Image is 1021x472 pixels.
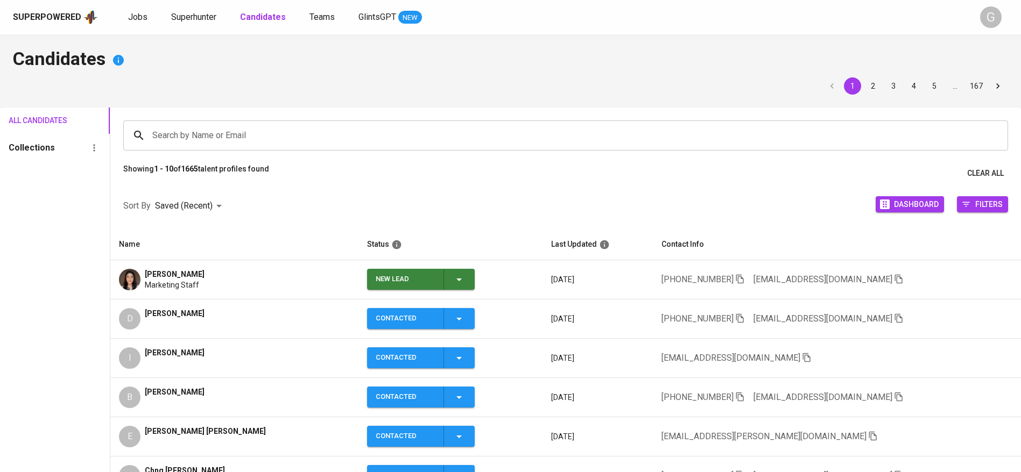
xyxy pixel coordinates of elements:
button: Filters [957,196,1008,212]
th: Last Updated [543,229,653,260]
span: [PERSON_NAME] [PERSON_NAME] [145,426,266,437]
h4: Candidates [13,47,1008,73]
div: Contacted [376,426,435,447]
span: [EMAIL_ADDRESS][DOMAIN_NAME] [754,274,892,284]
span: Jobs [128,12,147,22]
span: Teams [309,12,335,22]
a: Candidates [240,11,288,24]
span: Superhunter [171,12,216,22]
button: Go to next page [989,77,1006,95]
span: [EMAIL_ADDRESS][DOMAIN_NAME] [661,353,800,363]
button: Go to page 167 [967,77,986,95]
span: Clear All [967,167,1004,180]
b: 1665 [181,165,198,173]
p: Saved (Recent) [155,199,213,212]
span: [PHONE_NUMBER] [661,392,734,402]
button: page 1 [844,77,861,95]
h6: Collections [9,140,55,155]
p: [DATE] [551,392,644,403]
button: Contacted [367,426,475,447]
button: Go to page 2 [864,77,882,95]
button: Go to page 5 [926,77,943,95]
a: Superhunter [171,11,219,24]
span: [PHONE_NUMBER] [661,274,734,284]
span: GlintsGPT [358,12,396,22]
button: Dashboard [876,196,944,212]
span: Marketing Staff [145,280,199,290]
div: Contacted [376,308,435,329]
span: Dashboard [894,197,939,211]
span: [PERSON_NAME] [145,308,205,319]
b: 1 - 10 [154,165,173,173]
button: Clear All [963,163,1008,183]
button: New Lead [367,269,475,290]
img: 71ad6473d6be6b52b400362bbe306616.jpeg [119,269,140,290]
div: Superpowered [13,11,81,24]
span: [EMAIL_ADDRESS][PERSON_NAME][DOMAIN_NAME] [661,431,867,441]
nav: pagination navigation [822,77,1008,95]
a: Teams [309,11,337,24]
div: New Lead [376,269,435,290]
button: Go to page 3 [885,77,902,95]
div: D [119,308,140,330]
p: Showing of talent profiles found [123,163,269,183]
div: E [119,426,140,447]
div: B [119,387,140,408]
span: [EMAIL_ADDRESS][DOMAIN_NAME] [754,313,892,324]
p: [DATE] [551,431,644,442]
span: All Candidates [9,114,54,127]
p: [DATE] [551,353,644,363]
button: Go to page 4 [905,77,923,95]
span: [PERSON_NAME] [145,347,205,358]
button: Contacted [367,347,475,368]
p: [DATE] [551,313,644,324]
th: Contact Info [653,229,1021,260]
span: [PERSON_NAME] [145,269,205,280]
p: Sort By [123,199,151,212]
a: GlintsGPT NEW [358,11,422,24]
span: [PERSON_NAME] [145,387,205,397]
div: Contacted [376,387,435,407]
div: Saved (Recent) [155,196,226,216]
div: I [119,347,140,369]
img: app logo [83,9,98,25]
a: Jobs [128,11,150,24]
b: Candidates [240,12,286,22]
button: Contacted [367,387,475,407]
span: [EMAIL_ADDRESS][DOMAIN_NAME] [754,392,892,402]
th: Name [110,229,358,260]
p: [DATE] [551,274,644,285]
span: Filters [975,197,1003,211]
button: Contacted [367,308,475,329]
div: … [946,81,963,91]
div: G [980,6,1002,28]
span: NEW [398,12,422,23]
div: Contacted [376,347,435,368]
th: Status [358,229,543,260]
a: Superpoweredapp logo [13,9,98,25]
span: [PHONE_NUMBER] [661,313,734,324]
